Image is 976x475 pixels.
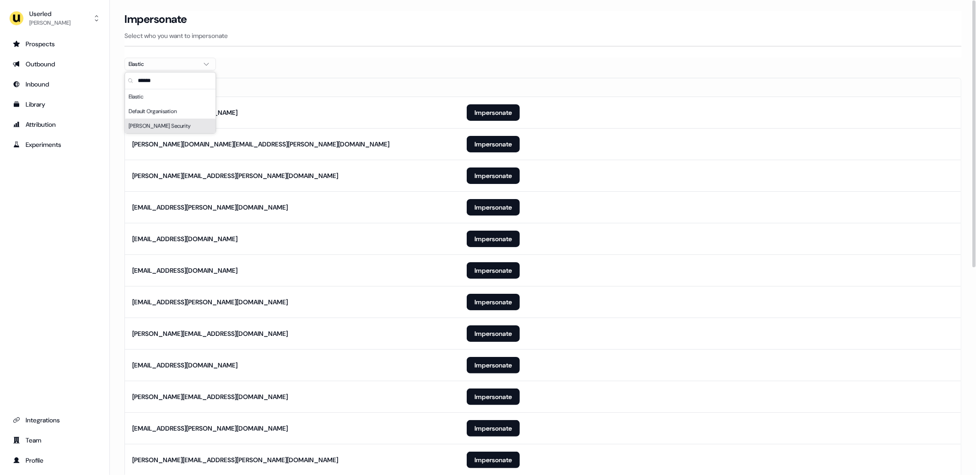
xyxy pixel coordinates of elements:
[467,262,520,279] button: Impersonate
[132,140,389,149] div: [PERSON_NAME][DOMAIN_NAME][EMAIL_ADDRESS][PERSON_NAME][DOMAIN_NAME]
[125,78,459,97] th: Email
[7,137,102,152] a: Go to experiments
[467,452,520,468] button: Impersonate
[467,325,520,342] button: Impersonate
[13,39,97,49] div: Prospects
[29,18,70,27] div: [PERSON_NAME]
[13,456,97,465] div: Profile
[132,171,338,180] div: [PERSON_NAME][EMAIL_ADDRESS][PERSON_NAME][DOMAIN_NAME]
[132,392,288,401] div: [PERSON_NAME][EMAIL_ADDRESS][DOMAIN_NAME]
[125,119,216,133] div: [PERSON_NAME] Security
[7,37,102,51] a: Go to prospects
[467,167,520,184] button: Impersonate
[132,424,288,433] div: [EMAIL_ADDRESS][PERSON_NAME][DOMAIN_NAME]
[467,294,520,310] button: Impersonate
[13,140,97,149] div: Experiments
[467,199,520,216] button: Impersonate
[132,203,288,212] div: [EMAIL_ADDRESS][PERSON_NAME][DOMAIN_NAME]
[7,77,102,92] a: Go to Inbound
[467,136,520,152] button: Impersonate
[132,455,338,464] div: [PERSON_NAME][EMAIL_ADDRESS][PERSON_NAME][DOMAIN_NAME]
[132,361,237,370] div: [EMAIL_ADDRESS][DOMAIN_NAME]
[7,453,102,468] a: Go to profile
[125,104,216,119] div: Default Organisation
[7,97,102,112] a: Go to templates
[132,266,237,275] div: [EMAIL_ADDRESS][DOMAIN_NAME]
[13,416,97,425] div: Integrations
[7,413,102,427] a: Go to integrations
[7,7,102,29] button: Userled[PERSON_NAME]
[132,329,288,338] div: [PERSON_NAME][EMAIL_ADDRESS][DOMAIN_NAME]
[13,436,97,445] div: Team
[467,420,520,437] button: Impersonate
[13,59,97,69] div: Outbound
[467,231,520,247] button: Impersonate
[132,234,237,243] div: [EMAIL_ADDRESS][DOMAIN_NAME]
[467,357,520,373] button: Impersonate
[132,297,288,307] div: [EMAIL_ADDRESS][PERSON_NAME][DOMAIN_NAME]
[124,12,187,26] h3: Impersonate
[129,59,197,69] div: Elastic
[125,89,216,104] div: Elastic
[13,100,97,109] div: Library
[467,104,520,121] button: Impersonate
[7,433,102,448] a: Go to team
[124,58,216,70] button: Elastic
[7,117,102,132] a: Go to attribution
[13,80,97,89] div: Inbound
[467,389,520,405] button: Impersonate
[124,31,961,40] p: Select who you want to impersonate
[29,9,70,18] div: Userled
[7,57,102,71] a: Go to outbound experience
[13,120,97,129] div: Attribution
